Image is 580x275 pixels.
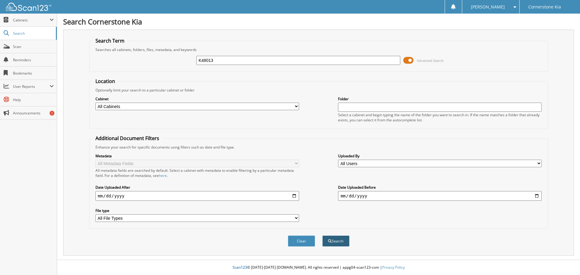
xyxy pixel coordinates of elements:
input: end [338,191,542,201]
legend: Additional Document Filters [92,135,162,142]
button: Clear [288,235,315,247]
div: Select a cabinet and begin typing the name of the folder you want to search in. If the name match... [338,112,542,123]
legend: Search Term [92,37,127,44]
legend: Location [92,78,118,85]
span: Cornerstone Kia [528,5,561,9]
span: Cabinets [13,18,50,23]
div: Enhance your search for specific documents using filters such as date and file type. [92,145,545,150]
span: Reminders [13,57,54,62]
div: Optionally limit your search to a particular cabinet or folder [92,88,545,93]
img: scan123-logo-white.svg [6,3,51,11]
button: Search [322,235,350,247]
label: Metadata [95,153,299,158]
label: Date Uploaded After [95,185,299,190]
a: here [159,173,167,178]
div: Searches all cabinets, folders, files, metadata, and keywords [92,47,545,52]
span: Help [13,97,54,102]
label: Date Uploaded Before [338,185,542,190]
div: 1 [50,111,54,116]
input: start [95,191,299,201]
label: Uploaded By [338,153,542,158]
h1: Search Cornerstone Kia [63,17,574,27]
a: Privacy Policy [382,265,405,270]
span: Search [13,31,53,36]
span: Announcements [13,110,54,116]
div: All metadata fields are searched by default. Select a cabinet with metadata to enable filtering b... [95,168,299,178]
span: Bookmarks [13,71,54,76]
span: User Reports [13,84,50,89]
span: Scan123 [233,265,247,270]
span: Scan [13,44,54,49]
iframe: Chat Widget [550,246,580,275]
label: File type [95,208,299,213]
div: © [DATE]-[DATE] [DOMAIN_NAME]. All rights reserved | appg04-scan123-com | [57,260,580,275]
span: Advanced Search [417,58,444,63]
label: Folder [338,96,542,101]
label: Cabinet [95,96,299,101]
span: [PERSON_NAME] [471,5,505,9]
